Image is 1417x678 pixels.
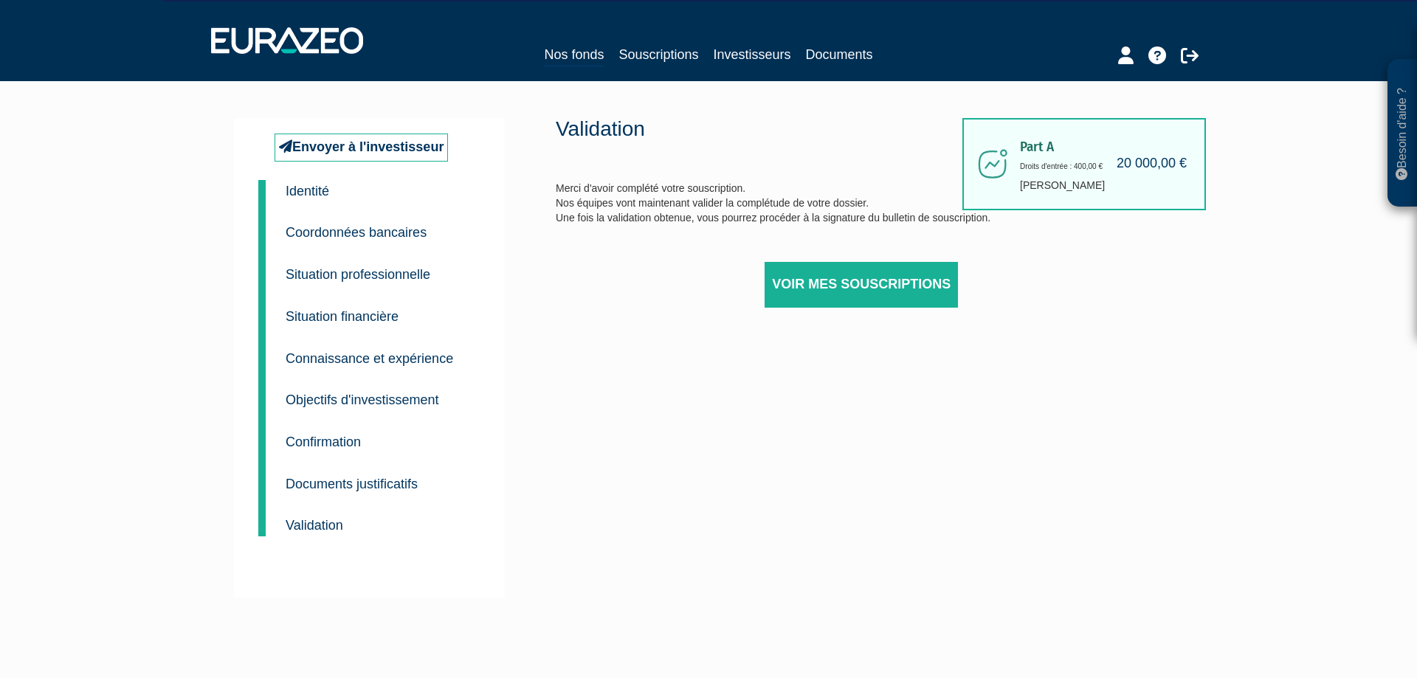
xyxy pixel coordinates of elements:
a: Souscriptions [618,44,698,65]
small: Connaissance et expérience [286,351,453,366]
div: Merci d'avoir complété votre souscription. Nos équipes vont maintenant valider la complétude de v... [556,118,1078,345]
span: Part A [1020,139,1182,155]
a: 2 [258,201,266,247]
a: 3 [258,243,266,289]
a: 9 [258,494,266,536]
a: Envoyer à l'investisseur [275,134,448,162]
h6: Droits d'entrée : 400,00 € [1020,162,1182,170]
small: Identité [286,184,329,198]
p: Validation [556,114,962,144]
a: Voir mes souscriptions [765,262,958,308]
small: Situation financière [286,309,399,324]
a: 7 [258,411,266,457]
small: Coordonnées bancaires [286,225,427,240]
small: Situation professionnelle [286,267,430,282]
small: Documents justificatifs [286,477,418,491]
a: 8 [258,453,266,499]
a: Investisseurs [714,44,791,65]
a: Nos fonds [544,44,604,67]
a: 1 [258,180,266,210]
a: 5 [258,328,266,373]
a: 4 [258,286,266,331]
small: Confirmation [286,435,361,449]
p: Besoin d'aide ? [1394,67,1411,200]
a: Documents [806,44,873,65]
small: Objectifs d'investissement [286,392,439,407]
div: [PERSON_NAME] [962,118,1206,210]
h4: 20 000,00 € [1117,157,1187,172]
a: 6 [258,369,266,415]
small: Validation [286,518,343,533]
img: 1732889491-logotype_eurazeo_blanc_rvb.png [211,27,363,54]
